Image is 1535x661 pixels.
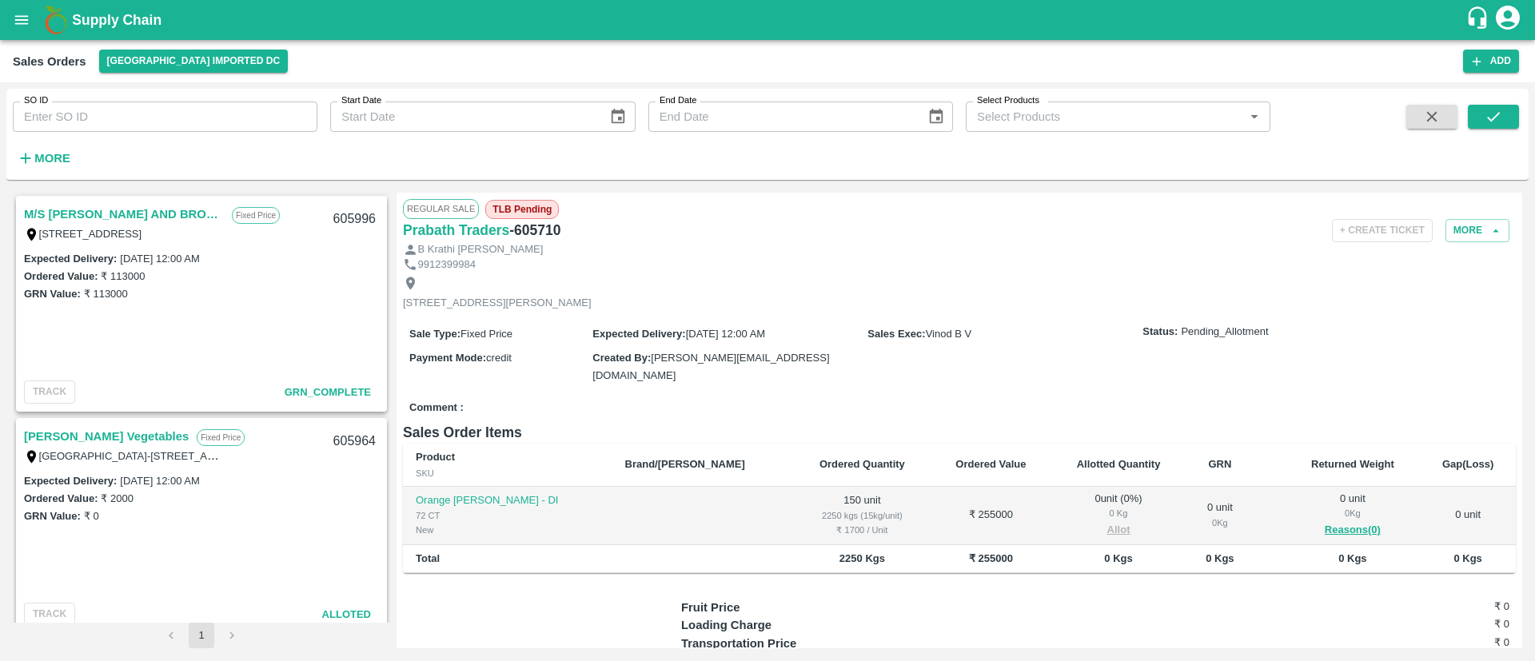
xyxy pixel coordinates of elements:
label: ₹ 113000 [84,288,128,300]
input: Enter SO ID [13,102,317,132]
span: Regular Sale [403,199,479,218]
span: Alloted [322,608,371,620]
p: Fruit Price [681,599,888,616]
label: Expected Delivery : [24,253,117,265]
p: Fixed Price [232,207,280,224]
label: Expected Delivery : [592,328,685,340]
b: Total [416,552,440,564]
label: Created By : [592,352,651,364]
b: Supply Chain [72,12,161,28]
input: Start Date [330,102,596,132]
button: Choose date [921,102,951,132]
nav: pagination navigation [156,623,247,648]
input: End Date [648,102,915,132]
div: 0 unit [1298,492,1408,540]
label: Select Products [977,94,1039,107]
button: open drawer [3,2,40,38]
label: Start Date [341,94,381,107]
p: [STREET_ADDRESS][PERSON_NAME] [403,296,592,311]
b: Returned Weight [1311,458,1394,470]
span: TLB Pending [485,200,559,219]
span: Pending_Allotment [1181,325,1268,340]
div: 0 Kg [1063,506,1174,520]
p: 9912399984 [418,257,476,273]
button: Reasons(0) [1298,521,1408,540]
div: 72 CT [416,508,600,523]
label: Expected Delivery : [24,475,117,487]
div: 605964 [324,423,385,460]
b: Ordered Value [955,458,1026,470]
label: Ordered Value: [24,270,98,282]
label: [DATE] 12:00 AM [120,253,199,265]
img: logo [40,4,72,36]
label: GRN Value: [24,288,81,300]
p: Loading Charge [681,616,888,634]
div: New [416,523,600,537]
label: [GEOGRAPHIC_DATA]-[STREET_ADDRESS] [39,449,253,462]
label: SO ID [24,94,48,107]
label: Sales Exec : [867,328,925,340]
a: Supply Chain [72,9,1465,31]
div: account of current user [1493,3,1522,37]
button: More [1445,219,1509,242]
b: GRN [1208,458,1231,470]
div: Sales Orders [13,51,86,72]
span: Fixed Price [460,328,512,340]
span: credit [486,352,512,364]
td: 150 unit [793,487,931,545]
button: Select DC [99,50,289,73]
div: ₹ 1700 / Unit [806,523,919,537]
div: 605996 [324,201,385,238]
span: Vinod B V [926,328,972,340]
label: ₹ 0 [84,510,99,522]
p: Fixed Price [197,429,245,446]
div: 0 unit ( 0 %) [1063,492,1174,540]
h6: ₹ 0 [1371,616,1509,632]
label: GRN Value: [24,510,81,522]
b: ₹ 255000 [969,552,1013,564]
strong: More [34,152,70,165]
div: 0 unit [1199,500,1241,530]
label: Sale Type : [409,328,460,340]
b: Brand/[PERSON_NAME] [625,458,745,470]
b: 2250 Kgs [839,552,885,564]
h6: ₹ 0 [1371,599,1509,615]
label: Status: [1142,325,1178,340]
button: More [13,145,74,172]
a: M/S [PERSON_NAME] AND BROTHERS [24,204,224,225]
a: [PERSON_NAME] Vegetables [24,426,189,447]
button: Choose date [603,102,633,132]
p: B Krathi [PERSON_NAME] [418,242,544,257]
b: 0 Kgs [1206,552,1234,564]
label: [DATE] 12:00 AM [120,475,199,487]
input: Select Products [971,106,1239,127]
label: End Date [660,94,696,107]
b: Product [416,451,455,463]
h6: ₹ 0 [1371,635,1509,651]
span: GRN_Complete [285,386,371,398]
label: Payment Mode : [409,352,486,364]
h6: Sales Order Items [403,421,1516,444]
label: ₹ 113000 [101,270,145,282]
a: Prabath Traders [403,219,509,241]
b: Gap(Loss) [1442,458,1493,470]
p: Transportation Price [681,635,888,652]
span: [DATE] 12:00 AM [686,328,765,340]
b: Allotted Quantity [1077,458,1161,470]
h6: - 605710 [509,219,560,241]
button: Add [1463,50,1519,73]
b: 0 Kgs [1104,552,1132,564]
button: page 1 [189,623,214,648]
p: Orange [PERSON_NAME] - DI [416,493,600,508]
div: 2250 kgs (15kg/unit) [806,508,919,523]
b: Ordered Quantity [819,458,905,470]
label: Ordered Value: [24,492,98,504]
td: 0 unit [1420,487,1516,545]
span: [PERSON_NAME][EMAIL_ADDRESS][DOMAIN_NAME] [592,352,829,381]
label: [STREET_ADDRESS] [39,228,142,240]
div: customer-support [1465,6,1493,34]
button: Open [1244,106,1265,127]
div: SKU [416,466,600,480]
b: 0 Kgs [1338,552,1366,564]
